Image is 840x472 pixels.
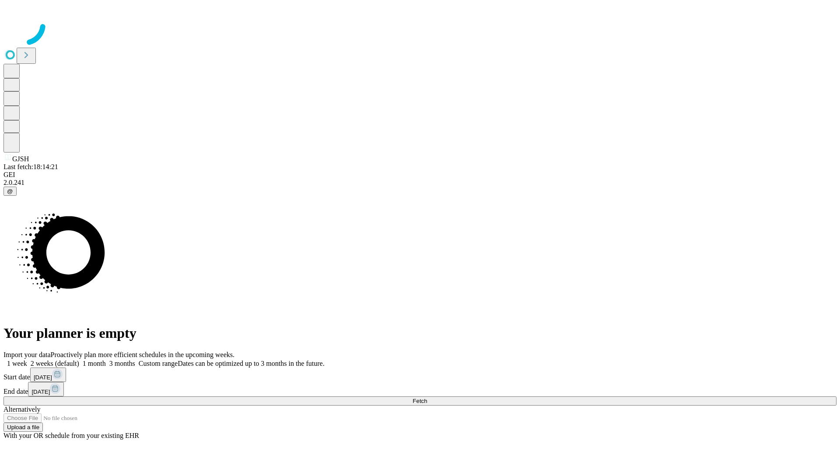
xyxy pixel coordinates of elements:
[3,382,836,396] div: End date
[3,396,836,406] button: Fetch
[3,163,58,170] span: Last fetch: 18:14:21
[30,368,66,382] button: [DATE]
[3,423,43,432] button: Upload a file
[51,351,234,358] span: Proactively plan more efficient schedules in the upcoming weeks.
[3,432,139,439] span: With your OR schedule from your existing EHR
[12,155,29,163] span: GJSH
[139,360,178,367] span: Custom range
[3,187,17,196] button: @
[3,351,51,358] span: Import your data
[7,188,13,194] span: @
[31,389,50,395] span: [DATE]
[3,368,836,382] div: Start date
[3,325,836,341] h1: Your planner is empty
[109,360,135,367] span: 3 months
[413,398,427,404] span: Fetch
[34,374,52,381] span: [DATE]
[31,360,79,367] span: 2 weeks (default)
[3,406,40,413] span: Alternatively
[178,360,324,367] span: Dates can be optimized up to 3 months in the future.
[83,360,106,367] span: 1 month
[3,179,836,187] div: 2.0.241
[28,382,64,396] button: [DATE]
[7,360,27,367] span: 1 week
[3,171,836,179] div: GEI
